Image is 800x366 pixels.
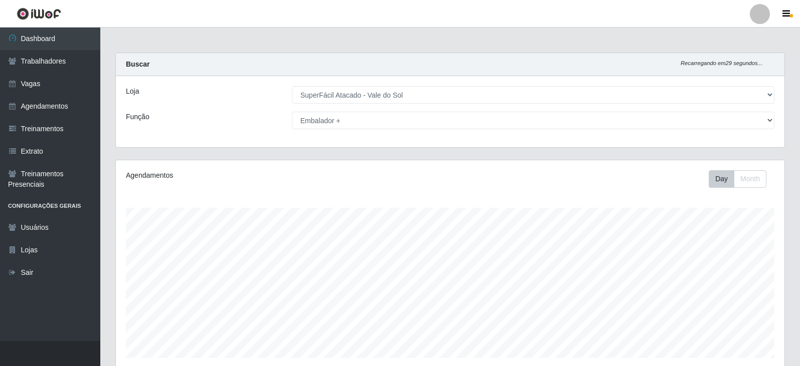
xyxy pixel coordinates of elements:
strong: Buscar [126,60,149,68]
div: First group [709,170,766,188]
button: Month [734,170,766,188]
i: Recarregando em 29 segundos... [681,60,762,66]
button: Day [709,170,734,188]
div: Toolbar with button groups [709,170,774,188]
div: Agendamentos [126,170,387,181]
label: Função [126,112,149,122]
img: CoreUI Logo [17,8,61,20]
label: Loja [126,86,139,97]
